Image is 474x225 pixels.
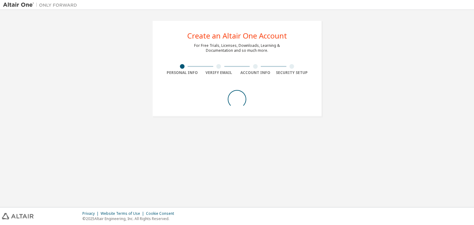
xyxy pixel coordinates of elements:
[201,70,237,75] div: Verify Email
[82,216,178,221] p: © 2025 Altair Engineering, Inc. All Rights Reserved.
[194,43,280,53] div: For Free Trials, Licenses, Downloads, Learning & Documentation and so much more.
[3,2,80,8] img: Altair One
[146,211,178,216] div: Cookie Consent
[101,211,146,216] div: Website Terms of Use
[82,211,101,216] div: Privacy
[274,70,310,75] div: Security Setup
[187,32,287,39] div: Create an Altair One Account
[237,70,274,75] div: Account Info
[164,70,201,75] div: Personal Info
[2,213,34,219] img: altair_logo.svg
